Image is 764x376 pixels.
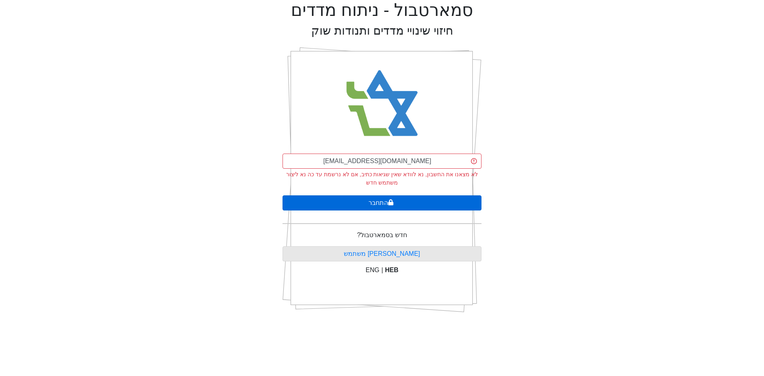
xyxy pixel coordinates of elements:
img: Smart Bull [339,60,425,147]
a: [PERSON_NAME] משתמש [344,250,420,257]
button: התחבר [283,195,481,210]
div: לא מצאנו את החשבון, נא לוודא שאין שגיאות כתיב, אם לא נרשמת עד כה נא ליצור משתמש חדש [283,170,481,187]
p: חדש בסמארטבול? [357,230,407,240]
span: ENG [366,267,380,273]
h2: חיזוי שינויי מדדים ותנודות שוק [311,24,453,38]
button: [PERSON_NAME] משתמש [283,246,481,261]
span: | [381,267,383,273]
span: HEB [385,267,399,273]
input: אימייל [283,154,481,169]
